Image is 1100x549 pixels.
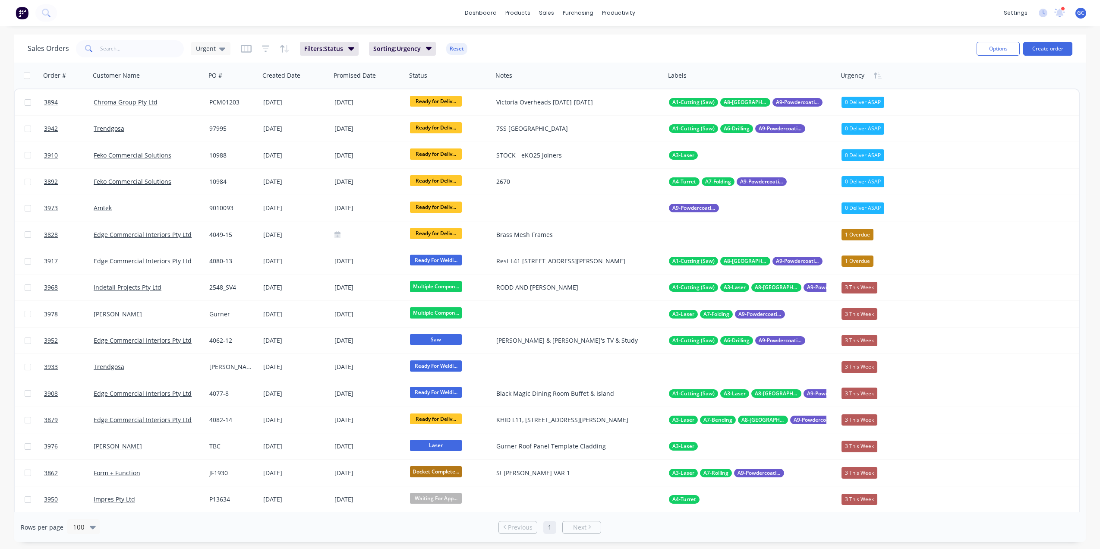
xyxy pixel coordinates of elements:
[334,335,403,346] div: [DATE]
[410,281,462,292] span: Multiple Compon...
[263,257,328,265] div: [DATE]
[369,42,436,56] button: Sorting:Urgency
[94,336,192,344] a: Edge Commercial Interiors Pty Ltd
[669,151,698,160] button: A3-Laser
[755,283,798,292] span: A8-[GEOGRAPHIC_DATA]
[334,150,403,161] div: [DATE]
[44,416,58,424] span: 3879
[410,413,462,424] span: Ready for Deliv...
[44,98,58,107] span: 3894
[263,416,328,424] div: [DATE]
[44,204,58,212] span: 3973
[263,442,328,451] div: [DATE]
[209,310,254,319] div: Gurner
[263,469,328,477] div: [DATE]
[263,177,328,186] div: [DATE]
[94,495,135,503] a: Impres Pty Ltd
[496,283,654,292] div: RODD AND [PERSON_NAME]
[755,389,798,398] span: A8-[GEOGRAPHIC_DATA]
[672,389,715,398] span: A1-Cutting (Saw)
[842,335,877,346] div: 3 This Week
[44,89,94,115] a: 3894
[209,98,254,107] div: PCM01203
[94,310,142,318] a: [PERSON_NAME]
[495,71,512,80] div: Notes
[672,283,715,292] span: A1-Cutting (Saw)
[535,6,558,19] div: sales
[263,283,328,292] div: [DATE]
[672,442,694,451] span: A3-Laser
[409,71,427,80] div: Status
[446,43,467,55] button: Reset
[460,6,501,19] a: dashboard
[410,122,462,133] span: Ready for Deliv...
[209,124,254,133] div: 97995
[44,151,58,160] span: 3910
[672,124,715,133] span: A1-Cutting (Saw)
[724,124,750,133] span: A6-Drilling
[999,6,1032,19] div: settings
[263,230,328,239] div: [DATE]
[1077,9,1084,17] span: GC
[842,414,877,426] div: 3 This Week
[508,523,533,532] span: Previous
[334,441,403,452] div: [DATE]
[573,523,586,532] span: Next
[100,40,184,57] input: Search...
[263,495,328,504] div: [DATE]
[776,98,819,107] span: A9-Powdercoating
[410,440,462,451] span: Laser
[209,495,254,504] div: P13634
[669,177,787,186] button: A4-TurretA7-FoldingA9-Powdercoating
[410,307,462,318] span: Multiple Compon...
[44,195,94,221] a: 3973
[209,230,254,239] div: 4049-15
[334,123,403,134] div: [DATE]
[543,521,556,534] a: Page 1 is your current page
[672,336,715,345] span: A1-Cutting (Saw)
[669,98,823,107] button: A1-Cutting (Saw)A8-[GEOGRAPHIC_DATA]A9-Powdercoating
[94,98,158,106] a: Chroma Group Pty Ltd
[842,202,884,214] div: 0 Deliver ASAP
[263,151,328,160] div: [DATE]
[807,389,850,398] span: A9-Powdercoating
[334,467,403,478] div: [DATE]
[669,124,805,133] button: A1-Cutting (Saw)A6-DrillingA9-Powdercoating
[44,169,94,195] a: 3892
[705,177,731,186] span: A7-Folding
[263,124,328,133] div: [DATE]
[724,389,746,398] span: A3-Laser
[842,494,877,505] div: 3 This Week
[334,177,403,187] div: [DATE]
[209,257,254,265] div: 4080-13
[724,257,767,265] span: A8-[GEOGRAPHIC_DATA]
[776,257,819,265] span: A9-Powdercoating
[263,310,328,319] div: [DATE]
[410,493,462,504] span: Waiting For App...
[44,142,94,168] a: 3910
[44,301,94,327] a: 3978
[334,203,403,214] div: [DATE]
[672,310,694,319] span: A3-Laser
[28,44,69,53] h1: Sales Orders
[669,416,840,424] button: A3-LaserA7-BendingA8-[GEOGRAPHIC_DATA]A9-Powdercoating
[669,442,698,451] button: A3-Laser
[334,256,403,267] div: [DATE]
[93,71,140,80] div: Customer Name
[44,222,94,248] a: 3828
[44,248,94,274] a: 3917
[410,334,462,345] span: Saw
[209,416,254,424] div: 4082-14
[209,177,254,186] div: 10984
[703,310,729,319] span: A7-Folding
[44,336,58,345] span: 3952
[196,44,216,53] span: Urgent
[669,495,700,504] button: A4-Turret
[209,389,254,398] div: 4077-8
[842,149,884,161] div: 0 Deliver ASAP
[44,381,94,407] a: 3908
[410,228,462,239] span: Ready for Deliv...
[669,257,823,265] button: A1-Cutting (Saw)A8-[GEOGRAPHIC_DATA]A9-Powdercoating
[410,360,462,371] span: Ready For Weldi...
[304,44,343,53] span: Filters: Status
